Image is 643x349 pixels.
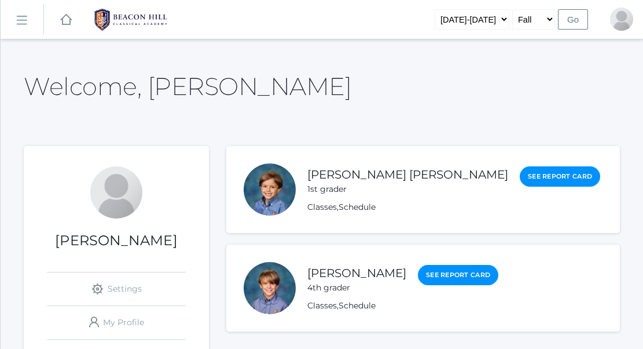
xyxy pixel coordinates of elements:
[307,201,600,213] div: ,
[244,262,296,314] div: Jack Crosby
[24,233,209,248] h1: [PERSON_NAME]
[558,9,588,30] input: Go
[307,300,498,312] div: ,
[307,282,406,294] div: 4th grader
[339,300,376,311] a: Schedule
[307,266,406,280] a: [PERSON_NAME]
[244,163,296,216] div: Austen Crosby
[90,166,142,219] div: Sarah Crosby
[47,306,186,339] a: My Profile
[47,272,186,306] a: Settings
[307,183,508,195] div: 1st grader
[24,73,351,100] h2: Welcome, [PERSON_NAME]
[418,265,498,285] a: See Report Card
[520,166,600,187] a: See Report Card
[339,202,376,212] a: Schedule
[307,300,337,311] a: Classes
[307,202,337,212] a: Classes
[87,5,174,34] img: BHCALogos-05-308ed15e86a5a0abce9b8dd61676a3503ac9727e845dece92d48e8588c001991.png
[307,168,508,181] a: [PERSON_NAME] [PERSON_NAME]
[610,8,633,31] div: Sarah Crosby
